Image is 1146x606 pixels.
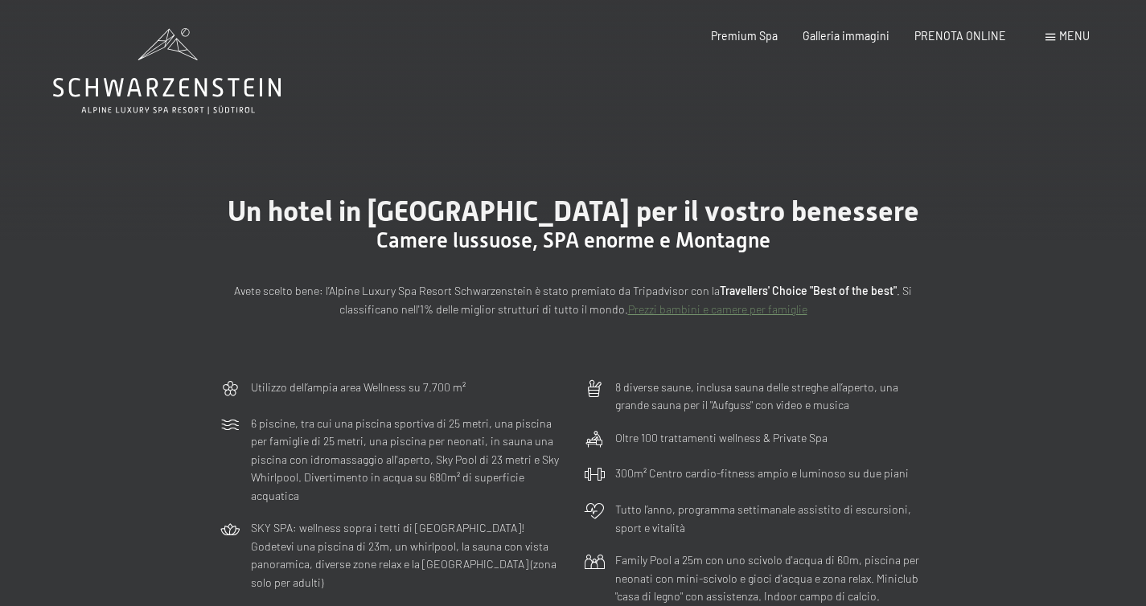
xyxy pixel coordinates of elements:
[615,501,927,537] p: Tutto l’anno, programma settimanale assistito di escursioni, sport e vitalità
[720,284,897,297] strong: Travellers' Choice "Best of the best"
[803,29,889,43] a: Galleria immagini
[376,228,770,252] span: Camere lussuose, SPA enorme e Montagne
[615,429,828,448] p: Oltre 100 trattamenti wellness & Private Spa
[1059,29,1090,43] span: Menu
[220,282,927,318] p: Avete scelto bene: l’Alpine Luxury Spa Resort Schwarzenstein è stato premiato da Tripadvisor con ...
[615,551,927,606] p: Family Pool a 25m con uno scivolo d'acqua di 60m, piscina per neonati con mini-scivolo e gioci d'...
[251,379,466,397] p: Utilizzo dell‘ampia area Wellness su 7.700 m²
[228,194,919,227] span: Un hotel in [GEOGRAPHIC_DATA] per il vostro benessere
[251,519,563,592] p: SKY SPA: wellness sopra i tetti di [GEOGRAPHIC_DATA]! Godetevi una piscina di 23m, un whirlpool, ...
[914,29,1006,43] a: PRENOTA ONLINE
[711,29,778,43] a: Premium Spa
[615,465,909,483] p: 300m² Centro cardio-fitness ampio e luminoso su due piani
[251,415,563,506] p: 6 piscine, tra cui una piscina sportiva di 25 metri, una piscina per famiglie di 25 metri, una pi...
[628,302,807,316] a: Prezzi bambini e camere per famiglie
[615,379,927,415] p: 8 diverse saune, inclusa sauna delle streghe all’aperto, una grande sauna per il "Aufguss" con vi...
